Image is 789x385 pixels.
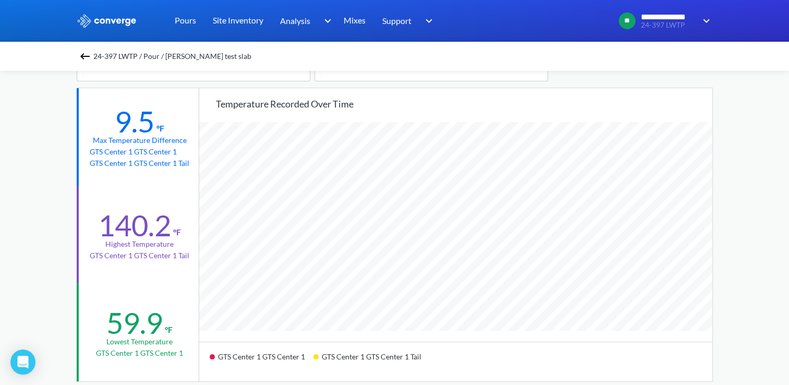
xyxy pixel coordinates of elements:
[641,21,696,29] span: 24-397 LWTP
[93,49,251,64] span: 24-397 LWTP / Pour / [PERSON_NAME] test slab
[105,238,174,250] div: Highest temperature
[98,208,171,243] div: 140.2
[90,250,189,261] p: GTS Center 1 GTS Center 1 Tail
[106,336,173,347] div: Lowest temperature
[419,15,435,27] img: downArrow.svg
[10,350,35,375] div: Open Intercom Messenger
[280,14,310,27] span: Analysis
[96,347,183,359] p: GTS Center 1 GTS Center 1
[90,146,189,158] p: GTS Center 1 GTS Center 1
[210,348,313,373] div: GTS Center 1 GTS Center 1
[313,348,430,373] div: GTS Center 1 GTS Center 1 Tail
[90,158,189,169] p: GTS Center 1 GTS Center 1 Tail
[696,15,713,27] img: downArrow.svg
[106,305,163,341] div: 59.9
[115,104,154,139] div: 9.5
[93,135,187,146] div: Max temperature difference
[317,15,334,27] img: downArrow.svg
[216,97,712,111] div: Temperature recorded over time
[79,50,91,63] img: backspace.svg
[382,14,411,27] span: Support
[77,14,137,28] img: logo_ewhite.svg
